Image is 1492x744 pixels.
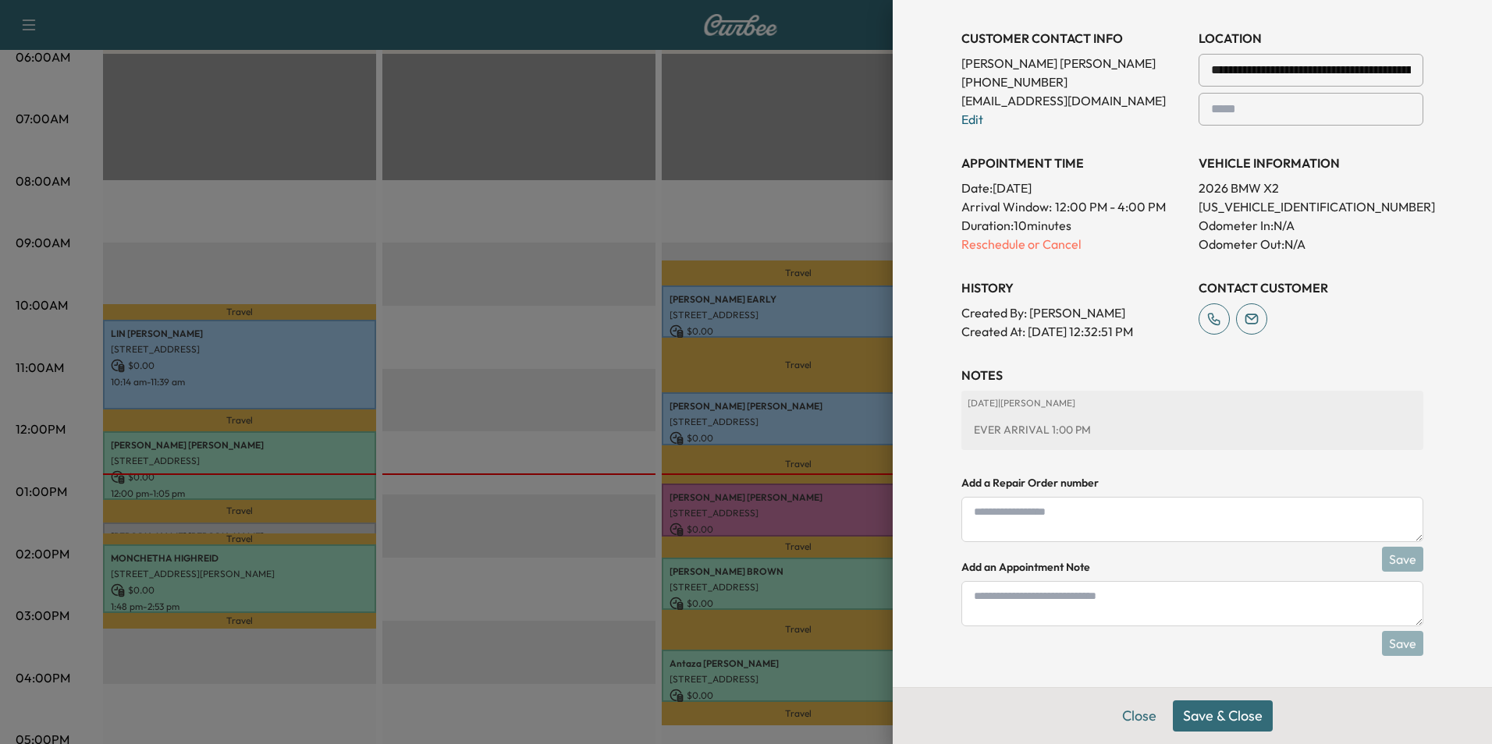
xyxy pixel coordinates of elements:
h3: History [961,278,1186,297]
p: Created By : [PERSON_NAME] [961,303,1186,322]
p: Created At : [DATE] 12:32:51 PM [961,322,1186,341]
h3: APPOINTMENT TIME [961,154,1186,172]
h3: CONTACT CUSTOMER [1199,278,1423,297]
button: Close [1112,700,1167,732]
p: 2026 BMW X2 [1199,179,1423,197]
h3: LOCATION [1199,29,1423,48]
span: 12:00 PM - 4:00 PM [1055,197,1166,216]
p: [PERSON_NAME] [PERSON_NAME] [961,54,1186,73]
h4: Add a Repair Order number [961,475,1423,491]
h3: CUSTOMER CONTACT INFO [961,29,1186,48]
a: Edit [961,112,983,127]
p: Date: [DATE] [961,179,1186,197]
p: [PHONE_NUMBER] [961,73,1186,91]
p: Duration: 10 minutes [961,216,1186,235]
div: EVER ARRIVAL 1:00 PM [968,416,1417,444]
p: Odometer Out: N/A [1199,235,1423,253]
h3: NOTES [961,366,1423,384]
p: [DATE] | [PERSON_NAME] [968,397,1417,409]
h4: Add an Appointment Note [961,559,1423,575]
p: [EMAIL_ADDRESS][DOMAIN_NAME] [961,91,1186,110]
h3: VEHICLE INFORMATION [1199,154,1423,172]
p: [US_VEHICLE_IDENTIFICATION_NUMBER] [1199,197,1423,216]
p: Odometer In: N/A [1199,216,1423,235]
p: Arrival Window: [961,197,1186,216]
button: Save & Close [1173,700,1273,732]
p: Reschedule or Cancel [961,235,1186,253]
